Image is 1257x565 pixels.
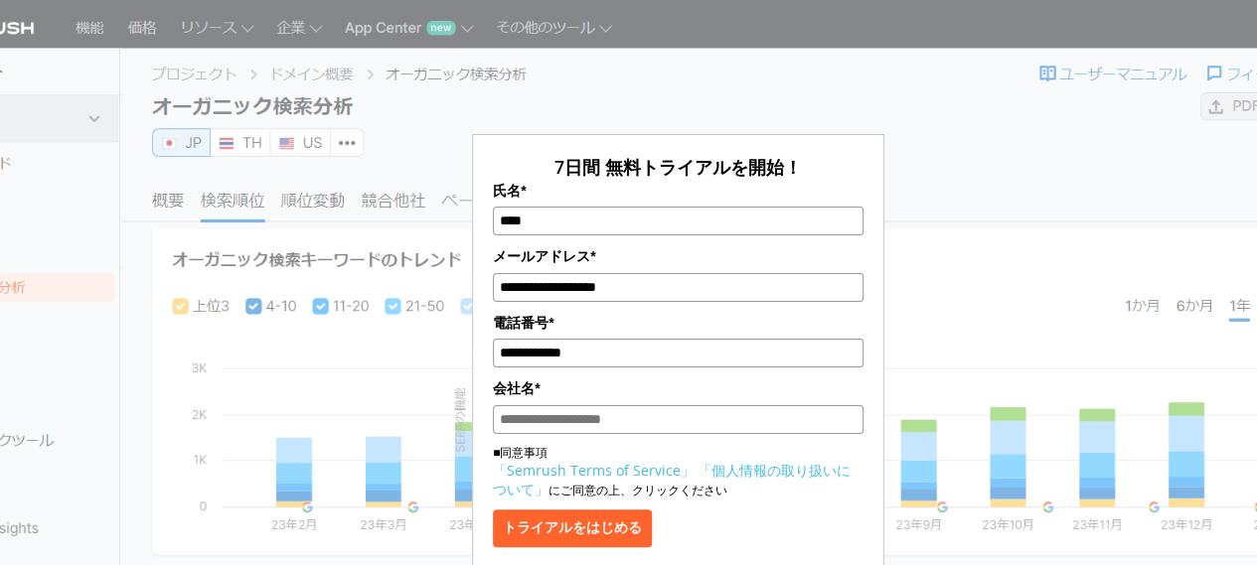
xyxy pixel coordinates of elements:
[493,245,864,267] label: メールアドレス*
[493,461,851,498] a: 「個人情報の取り扱いについて」
[493,461,695,480] a: 「Semrush Terms of Service」
[493,444,864,499] p: ■同意事項 にご同意の上、クリックください
[554,155,802,179] span: 7日間 無料トライアルを開始！
[493,312,864,334] label: 電話番号*
[493,509,652,547] button: トライアルをはじめる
